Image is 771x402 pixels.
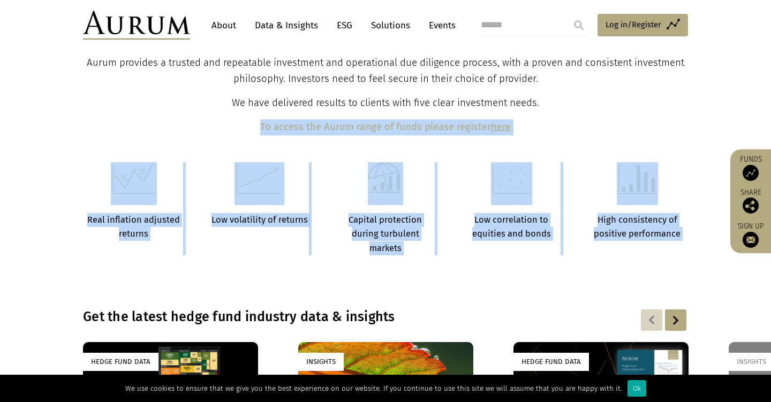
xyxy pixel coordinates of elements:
[628,380,646,397] div: Ok
[736,155,766,181] a: Funds
[736,222,766,248] a: Sign up
[743,232,759,248] img: Sign up to our newsletter
[331,16,358,35] a: ESG
[206,16,241,35] a: About
[594,215,681,239] strong: High consistency of positive performance
[743,165,759,181] img: Access Funds
[298,353,344,370] div: Insights
[87,215,180,239] strong: Real inflation adjusted returns
[366,16,415,35] a: Solutions
[211,215,308,225] strong: Low volatility of returns
[349,215,422,253] strong: Capital protection during turbulent markets
[606,18,661,31] span: Log in/Register
[513,353,589,370] div: Hedge Fund Data
[83,11,190,40] img: Aurum
[598,14,688,36] a: Log in/Register
[83,353,158,370] div: Hedge Fund Data
[260,121,491,133] b: To access the Aurum range of funds please register
[568,14,589,36] input: Submit
[87,57,684,85] span: Aurum provides a trusted and repeatable investment and operational due diligence process, with a ...
[250,16,323,35] a: Data & Insights
[424,16,456,35] a: Events
[232,97,539,109] span: We have delivered results to clients with five clear investment needs.
[743,198,759,214] img: Share this post
[736,189,766,214] div: Share
[83,309,550,325] h3: Get the latest hedge fund industry data & insights
[491,121,511,133] a: here
[472,215,551,239] strong: Low correlation to equities and bonds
